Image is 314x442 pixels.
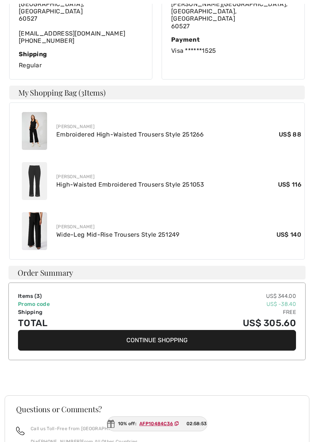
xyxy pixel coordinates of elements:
[9,86,305,99] h4: My Shopping Bag ( Items)
[8,266,306,279] div: Order Summary
[56,173,301,180] div: [PERSON_NAME]
[276,230,301,239] span: US$ 140
[31,425,200,432] p: Call us Toll-Free from [GEOGRAPHIC_DATA] or the US at
[122,300,296,308] td: US$ -38.40
[56,223,301,230] div: [PERSON_NAME]
[56,181,204,188] a: High-Waisted Embroidered Trousers Style 251053
[186,420,207,427] span: 02:58:53
[19,50,143,58] div: Shipping
[171,36,295,43] div: Payment
[22,162,47,200] img: High-Waisted Embroidered Trousers Style 251053
[278,180,301,189] span: US$ 116
[16,427,25,435] img: call
[18,292,122,300] td: Items ( )
[18,308,122,316] td: Shipping
[22,212,47,250] img: Wide-Leg Mid-Rise Trousers Style 251249
[122,308,296,316] td: Free
[18,316,122,330] td: Total
[279,130,301,139] span: US$ 88
[122,292,296,300] td: US$ 344.00
[107,416,208,431] div: 10% off:
[139,421,173,426] ins: AFP10484C36
[18,300,122,308] td: Promo code
[122,316,296,330] td: US$ 305.60
[81,87,84,97] span: 3
[107,420,115,428] img: Gift.svg
[56,231,180,238] a: Wide-Leg Mid-Rise Trousers Style 251249
[56,123,301,130] div: [PERSON_NAME]
[56,131,204,138] a: Embroidered High-Waisted Trousers Style 251266
[16,405,298,413] h3: Questions or Comments?
[19,50,143,70] div: Regular
[18,330,296,351] button: Continue Shopping
[22,112,47,150] img: Embroidered High-Waisted Trousers Style 251266
[36,293,40,299] span: 3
